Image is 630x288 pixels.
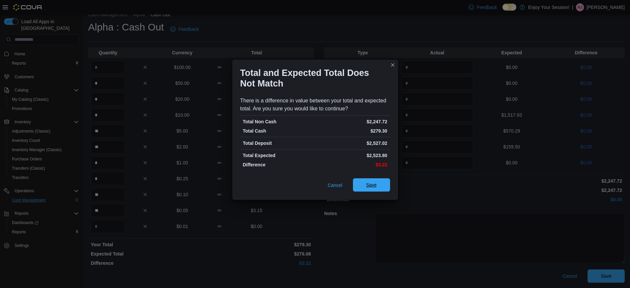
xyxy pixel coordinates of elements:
[316,140,387,146] p: $2,527.02
[316,161,387,168] p: $3.22
[325,179,345,192] button: Cancel
[389,61,397,69] button: Closes this modal window
[243,140,314,146] p: Total Deposit
[328,182,342,189] span: Cancel
[243,152,314,159] p: Total Expected
[316,118,387,125] p: $2,247.72
[243,161,314,168] p: Difference
[316,128,387,134] p: $279.30
[316,152,387,159] p: $2,523.80
[243,128,314,134] p: Total Cash
[353,178,390,192] button: Save
[240,97,390,113] div: There is a difference in value between your total and expected total. Are you sure you would like...
[366,182,377,188] span: Save
[243,118,314,125] p: Total Non Cash
[240,68,385,89] h1: Total and Expected Total Does Not Match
